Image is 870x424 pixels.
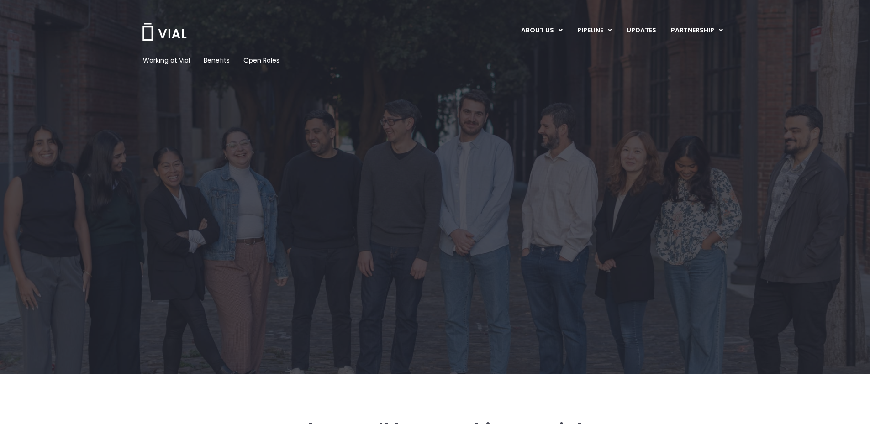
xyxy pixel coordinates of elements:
img: Vial Logo [142,23,187,41]
a: ABOUT USMenu Toggle [514,23,569,38]
a: Open Roles [243,56,279,65]
a: PARTNERSHIPMenu Toggle [664,23,730,38]
a: Benefits [204,56,230,65]
a: UPDATES [619,23,663,38]
a: PIPELINEMenu Toggle [570,23,619,38]
a: Working at Vial [143,56,190,65]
